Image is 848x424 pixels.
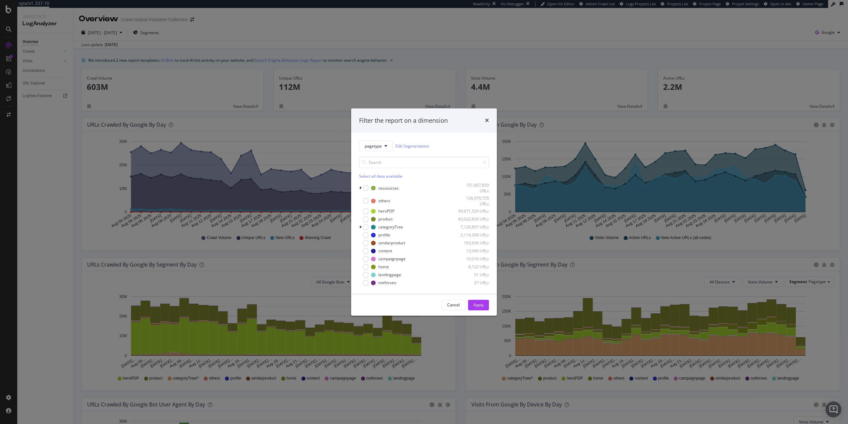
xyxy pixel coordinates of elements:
[456,195,489,207] div: 136,979,755 URLs
[351,108,497,316] div: modal
[396,143,429,150] a: Edit Segmentation
[378,209,395,214] div: heroPDP
[456,224,489,230] div: 7,120,897 URLs
[456,183,489,194] div: 151,867,859 URLs
[378,264,389,270] div: home
[456,264,489,270] div: 8,122 URLs
[473,302,484,308] div: Apply
[378,232,390,238] div: profile
[456,216,489,222] div: 83,022,829 URLs
[456,272,489,278] div: 51 URLs
[447,302,460,308] div: Cancel
[442,300,465,310] button: Cancel
[456,209,489,214] div: 99,671,529 URLs
[359,174,489,179] div: Select all data available
[485,116,489,125] div: times
[378,272,401,278] div: landingpage
[456,248,489,254] div: 13,040 URLs
[456,256,489,262] div: 10,016 URLs
[378,248,392,254] div: content
[378,280,396,286] div: notforseo
[359,157,489,168] input: Search
[378,224,403,230] div: categoryTree
[456,232,489,238] div: 2,114,308 URLs
[365,143,382,149] span: pagetype
[359,116,448,125] div: Filter the report on a dimension
[456,280,489,286] div: 37 URLs
[378,256,406,262] div: campaignpage
[378,240,405,246] div: similarproduct
[825,401,841,417] div: Open Intercom Messenger
[468,300,489,310] button: Apply
[456,240,489,246] div: 163,636 URLs
[378,198,390,204] div: others
[378,216,393,222] div: product
[378,185,399,191] div: ressources
[359,141,393,151] button: pagetype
